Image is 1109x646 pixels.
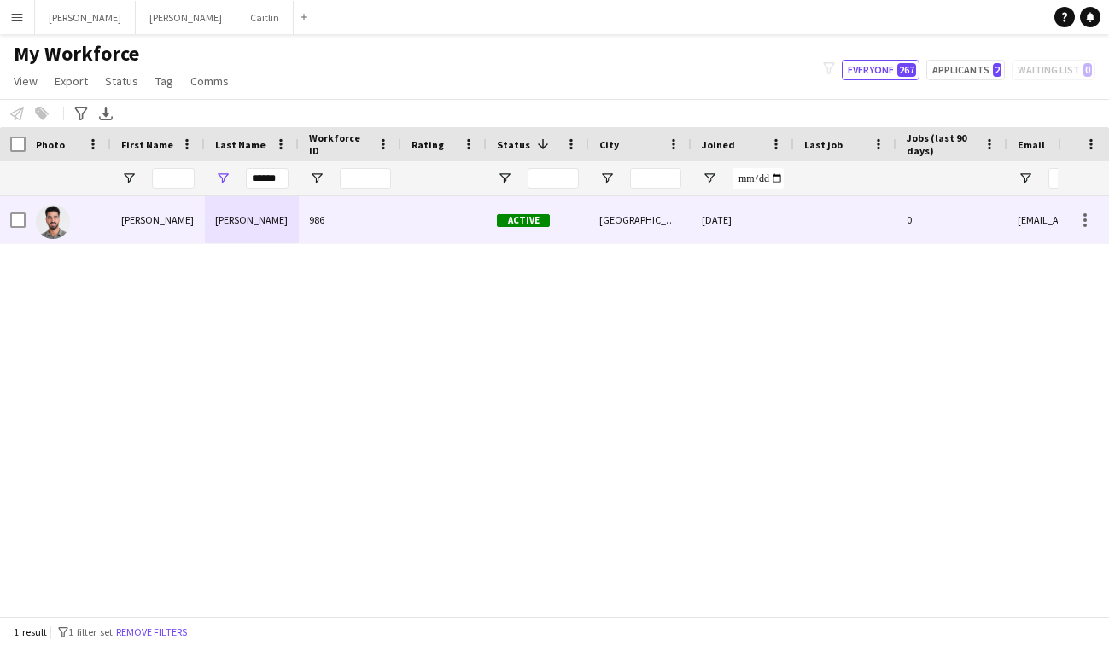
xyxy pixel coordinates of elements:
[205,196,299,243] div: [PERSON_NAME]
[113,623,190,642] button: Remove filters
[111,196,205,243] div: [PERSON_NAME]
[121,171,137,186] button: Open Filter Menu
[35,1,136,34] button: [PERSON_NAME]
[236,1,294,34] button: Caitlin
[7,70,44,92] a: View
[1018,138,1045,151] span: Email
[907,131,977,157] span: Jobs (last 90 days)
[155,73,173,89] span: Tag
[309,131,371,157] span: Workforce ID
[702,138,735,151] span: Joined
[497,138,530,151] span: Status
[411,138,444,151] span: Rating
[152,168,195,189] input: First Name Filter Input
[733,168,784,189] input: Joined Filter Input
[184,70,236,92] a: Comms
[340,168,391,189] input: Workforce ID Filter Input
[528,168,579,189] input: Status Filter Input
[36,138,65,151] span: Photo
[98,70,145,92] a: Status
[309,171,324,186] button: Open Filter Menu
[215,171,231,186] button: Open Filter Menu
[897,63,916,77] span: 267
[121,138,173,151] span: First Name
[14,41,139,67] span: My Workforce
[246,168,289,189] input: Last Name Filter Input
[71,103,91,124] app-action-btn: Advanced filters
[36,205,70,239] img: Mohammad Abu Othman
[149,70,180,92] a: Tag
[896,196,1007,243] div: 0
[842,60,919,80] button: Everyone267
[497,214,550,227] span: Active
[630,168,681,189] input: City Filter Input
[692,196,794,243] div: [DATE]
[497,171,512,186] button: Open Filter Menu
[1018,171,1033,186] button: Open Filter Menu
[55,73,88,89] span: Export
[136,1,236,34] button: [PERSON_NAME]
[589,196,692,243] div: [GEOGRAPHIC_DATA] , [GEOGRAPHIC_DATA]
[14,73,38,89] span: View
[215,138,266,151] span: Last Name
[96,103,116,124] app-action-btn: Export XLSX
[993,63,1001,77] span: 2
[190,73,229,89] span: Comms
[804,138,843,151] span: Last job
[599,138,619,151] span: City
[68,626,113,638] span: 1 filter set
[599,171,615,186] button: Open Filter Menu
[926,60,1005,80] button: Applicants2
[48,70,95,92] a: Export
[702,171,717,186] button: Open Filter Menu
[105,73,138,89] span: Status
[299,196,401,243] div: 986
